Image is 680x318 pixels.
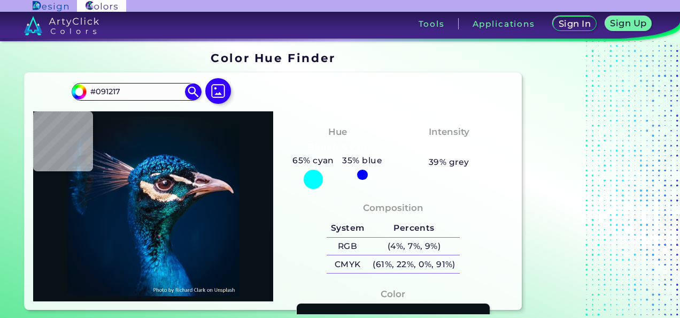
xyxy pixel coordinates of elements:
h3: Applications [473,20,535,28]
h5: Sign In [558,19,591,28]
h5: (4%, 7%, 9%) [368,238,459,255]
a: Sign Up [605,16,652,31]
h4: Color [381,286,405,302]
h4: Composition [363,200,423,216]
h4: Hue [328,124,347,140]
h5: RGB [327,238,368,255]
h4: Intensity [429,124,469,140]
img: ArtyClick Design logo [33,1,68,11]
img: logo_artyclick_colors_white.svg [24,16,99,35]
h5: 35% blue [338,154,387,168]
h5: CMYK [327,255,368,273]
input: type color.. [87,85,186,99]
h5: (61%, 22%, 0%, 91%) [368,255,459,273]
h3: Bluish Cyan [303,141,372,154]
h5: System [327,219,368,237]
h5: 39% grey [429,155,469,169]
h3: Tools [419,20,445,28]
img: icon search [185,84,201,100]
h5: Percents [368,219,459,237]
h5: Sign Up [610,19,647,28]
img: icon picture [205,78,231,104]
a: Sign In [553,16,597,31]
h3: Medium [424,141,474,154]
img: img_pavlin.jpg [38,117,268,297]
h5: 65% cyan [288,154,338,168]
iframe: Advertisement [526,48,660,314]
h1: Color Hue Finder [211,50,335,66]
